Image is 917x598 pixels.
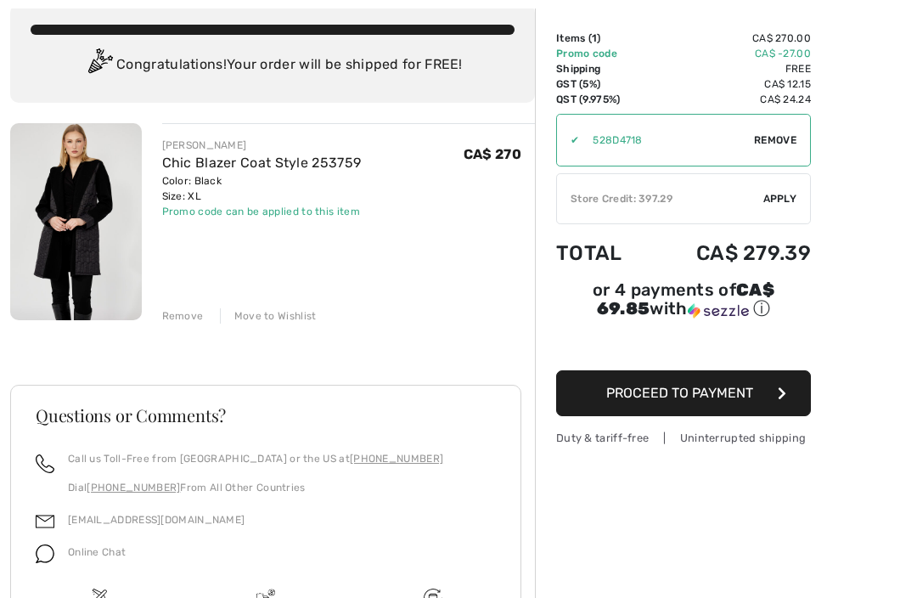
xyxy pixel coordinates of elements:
[556,326,811,364] iframe: PayPal-paypal
[464,146,521,162] span: CA$ 270
[649,224,811,282] td: CA$ 279.39
[557,133,579,148] div: ✔
[763,191,797,206] span: Apply
[68,514,245,526] a: [EMAIL_ADDRESS][DOMAIN_NAME]
[82,48,116,82] img: Congratulation2.svg
[162,204,362,219] div: Promo code can be applied to this item
[68,546,126,558] span: Online Chat
[36,407,496,424] h3: Questions or Comments?
[556,31,649,46] td: Items ( )
[649,76,811,92] td: CA$ 12.15
[556,92,649,107] td: QST (9.975%)
[36,512,54,531] img: email
[36,454,54,473] img: call
[592,32,597,44] span: 1
[754,133,796,148] span: Remove
[556,282,811,320] div: or 4 payments of with
[579,115,754,166] input: Promo code
[557,191,763,206] div: Store Credit: 397.29
[68,480,443,495] p: Dial From All Other Countries
[68,451,443,466] p: Call us Toll-Free from [GEOGRAPHIC_DATA] or the US at
[10,123,142,320] img: Chic Blazer Coat Style 253759
[36,544,54,563] img: chat
[688,303,749,319] img: Sezzle
[556,224,649,282] td: Total
[31,48,515,82] div: Congratulations! Your order will be shipped for FREE!
[162,173,362,204] div: Color: Black Size: XL
[162,308,204,324] div: Remove
[350,453,443,465] a: [PHONE_NUMBER]
[556,370,811,416] button: Proceed to Payment
[597,279,774,319] span: CA$ 69.85
[649,31,811,46] td: CA$ 270.00
[556,61,649,76] td: Shipping
[162,138,362,153] div: [PERSON_NAME]
[649,61,811,76] td: Free
[162,155,362,171] a: Chic Blazer Coat Style 253759
[556,76,649,92] td: GST (5%)
[556,46,649,61] td: Promo code
[606,385,753,401] span: Proceed to Payment
[649,46,811,61] td: CA$ -27.00
[556,282,811,326] div: or 4 payments ofCA$ 69.85withSezzle Click to learn more about Sezzle
[649,92,811,107] td: CA$ 24.24
[220,308,317,324] div: Move to Wishlist
[556,430,811,446] div: Duty & tariff-free | Uninterrupted shipping
[87,482,180,494] a: [PHONE_NUMBER]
